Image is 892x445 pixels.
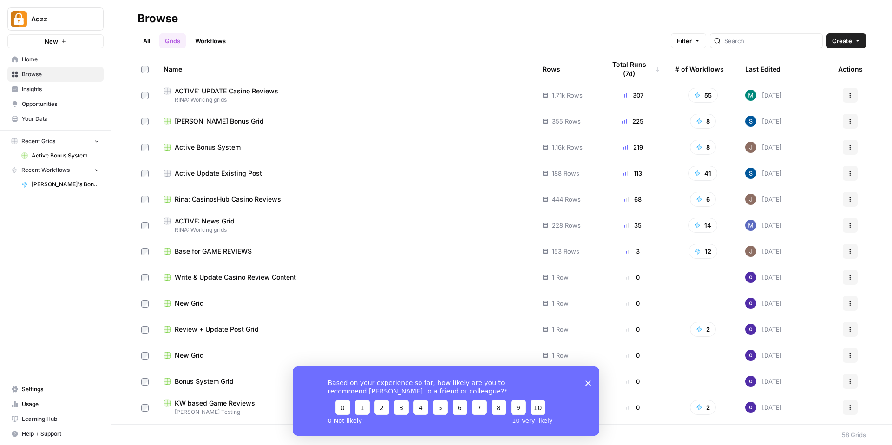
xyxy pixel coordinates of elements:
[605,221,660,230] div: 35
[690,114,716,129] button: 8
[7,426,104,441] button: Help + Support
[605,195,660,204] div: 68
[842,430,866,439] div: 58 Grids
[7,111,104,126] a: Your Data
[552,247,579,256] span: 153 Rows
[164,351,528,360] a: New Grid
[164,216,528,234] a: ACTIVE: News GridRINA: Working grids
[745,142,782,153] div: [DATE]
[164,273,528,282] a: Write & Update Casino Review Content
[552,325,569,334] span: 1 Row
[690,400,716,415] button: 2
[552,143,583,152] span: 1.16k Rows
[605,143,660,152] div: 219
[605,299,660,308] div: 0
[745,246,756,257] img: qk6vosqy2sb4ovvtvs3gguwethpi
[605,351,660,360] div: 0
[164,226,528,234] span: RINA: Working grids
[745,272,782,283] div: [DATE]
[675,56,724,82] div: # of Workflows
[690,322,716,337] button: 2
[7,7,104,31] button: Workspace: Adzz
[7,34,104,48] button: New
[745,298,782,309] div: [DATE]
[7,67,104,82] a: Browse
[745,90,756,101] img: slv4rmlya7xgt16jt05r5wgtlzht
[552,221,581,230] span: 228 Rows
[164,117,528,126] a: [PERSON_NAME] Bonus Grid
[175,86,278,96] span: ACTIVE: UPDATE Casino Reviews
[745,350,756,361] img: c47u9ku7g2b7umnumlgy64eel5a2
[164,195,528,204] a: Rina: CasinosHub Casino Reviews
[159,33,186,48] a: Grids
[164,299,528,308] a: New Grid
[32,151,99,160] span: Active Bonus System
[175,216,235,226] span: ACTIVE: News Grid
[745,220,782,231] div: [DATE]
[677,36,692,46] span: Filter
[745,168,782,179] div: [DATE]
[745,376,782,387] div: [DATE]
[164,143,528,152] a: Active Bonus System
[745,116,782,127] div: [DATE]
[31,14,87,24] span: Adzz
[745,246,782,257] div: [DATE]
[552,169,579,178] span: 188 Rows
[745,402,782,413] div: [DATE]
[745,298,756,309] img: c47u9ku7g2b7umnumlgy64eel5a2
[7,52,104,67] a: Home
[293,366,599,436] iframe: Survey from AirOps
[164,325,528,334] a: Review + Update Post Grid
[175,325,259,334] span: Review + Update Post Grid
[7,134,104,148] button: Recent Grids
[138,33,156,48] a: All
[175,399,255,408] span: KW based Game Reviews
[164,96,528,104] span: RINA: Working grids
[690,140,716,155] button: 8
[11,11,27,27] img: Adzz Logo
[605,247,660,256] div: 3
[175,247,252,256] span: Base for GAME REVIEWS
[17,148,104,163] a: Active Bonus System
[22,70,99,79] span: Browse
[164,169,528,178] a: Active Update Existing Post
[688,88,718,103] button: 55
[745,142,756,153] img: qk6vosqy2sb4ovvtvs3gguwethpi
[32,180,99,189] span: [PERSON_NAME]'s Bonus Text Creation [PERSON_NAME]
[605,117,660,126] div: 225
[175,169,262,178] span: Active Update Existing Post
[745,168,756,179] img: v57kel29kunc1ymryyci9cunv9zd
[22,100,99,108] span: Opportunities
[164,56,528,82] div: Name
[164,399,528,416] a: KW based Game Reviews[PERSON_NAME] Testing
[745,220,756,231] img: nmxawk7762aq8nwt4bciot6986w0
[552,351,569,360] span: 1 Row
[552,117,581,126] span: 355 Rows
[164,377,528,386] a: Bonus System Grid
[745,194,756,205] img: qk6vosqy2sb4ovvtvs3gguwethpi
[689,244,717,259] button: 12
[175,377,234,386] span: Bonus System Grid
[21,166,70,174] span: Recent Workflows
[745,90,782,101] div: [DATE]
[22,385,99,393] span: Settings
[7,412,104,426] a: Learning Hub
[22,85,99,93] span: Insights
[7,382,104,397] a: Settings
[175,299,204,308] span: New Grid
[605,403,660,412] div: 0
[605,91,660,100] div: 307
[164,247,528,256] a: Base for GAME REVIEWS
[175,195,281,204] span: Rina: CasinosHub Casino Reviews
[745,376,756,387] img: c47u9ku7g2b7umnumlgy64eel5a2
